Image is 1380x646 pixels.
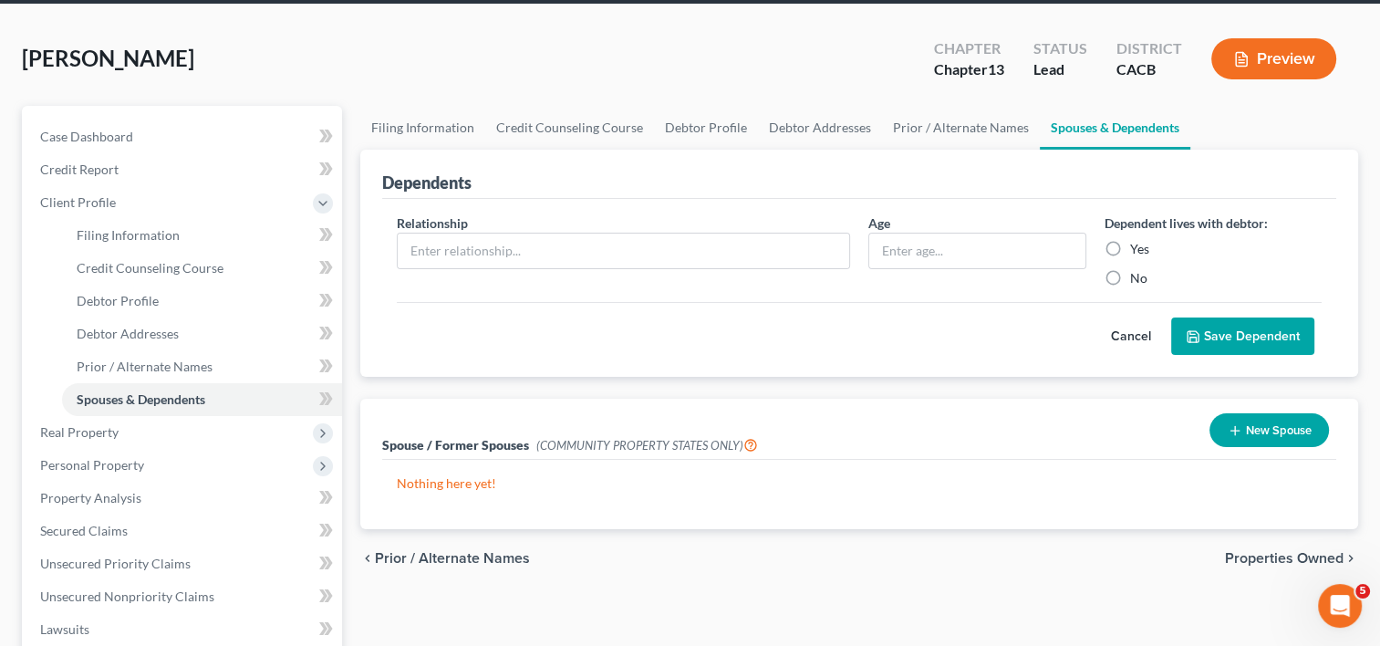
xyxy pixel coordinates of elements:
iframe: Intercom live chat [1318,584,1362,628]
button: New Spouse [1209,413,1329,447]
span: Property Analysis [40,490,141,505]
div: Chapter [934,59,1004,80]
button: chevron_left Prior / Alternate Names [360,551,530,566]
a: Debtor Profile [62,285,342,318]
a: Case Dashboard [26,120,342,153]
a: Spouses & Dependents [62,383,342,416]
div: Chapter [934,38,1004,59]
span: Debtor Addresses [77,326,179,341]
span: 13 [988,60,1004,78]
div: Status [1033,38,1087,59]
span: Real Property [40,424,119,440]
a: Prior / Alternate Names [882,106,1040,150]
a: Prior / Alternate Names [62,350,342,383]
span: (COMMUNITY PROPERTY STATES ONLY) [536,438,758,453]
span: Case Dashboard [40,129,133,144]
span: Credit Counseling Course [77,260,223,276]
input: Enter age... [869,234,1084,268]
a: Credit Counseling Course [485,106,654,150]
span: Spouses & Dependents [77,391,205,407]
a: Debtor Addresses [758,106,882,150]
span: Credit Report [40,161,119,177]
button: Cancel [1091,318,1171,355]
span: Lawsuits [40,621,89,637]
a: Lawsuits [26,613,342,646]
span: Debtor Profile [77,293,159,308]
i: chevron_left [360,551,375,566]
span: 5 [1355,584,1370,599]
div: Lead [1033,59,1087,80]
a: Secured Claims [26,515,342,547]
a: Filing Information [360,106,485,150]
a: Debtor Addresses [62,318,342,350]
a: Debtor Profile [654,106,758,150]
span: Filing Information [77,227,180,243]
div: Dependents [382,172,472,193]
span: Secured Claims [40,523,128,538]
p: Nothing here yet! [397,474,1322,493]
button: Save Dependent [1171,318,1314,356]
span: Client Profile [40,194,116,210]
a: Spouses & Dependents [1040,106,1190,150]
label: Dependent lives with debtor: [1105,214,1268,233]
span: Unsecured Nonpriority Claims [40,589,214,604]
span: Relationship [397,215,468,231]
a: Filing Information [62,219,342,252]
span: Properties Owned [1225,551,1344,566]
span: Spouse / Former Spouses [382,437,529,453]
button: Properties Owned chevron_right [1225,551,1358,566]
label: Yes [1130,240,1149,258]
i: chevron_right [1344,551,1358,566]
label: No [1130,269,1147,287]
span: Personal Property [40,457,144,473]
span: [PERSON_NAME] [22,45,194,71]
span: Prior / Alternate Names [375,551,530,566]
span: Prior / Alternate Names [77,359,213,374]
label: Age [868,214,890,233]
a: Credit Report [26,153,342,186]
input: Enter relationship... [398,234,849,268]
div: CACB [1116,59,1182,80]
a: Property Analysis [26,482,342,515]
a: Unsecured Priority Claims [26,547,342,580]
a: Credit Counseling Course [62,252,342,285]
button: Preview [1211,38,1336,79]
div: District [1116,38,1182,59]
span: Unsecured Priority Claims [40,556,191,571]
a: Unsecured Nonpriority Claims [26,580,342,613]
